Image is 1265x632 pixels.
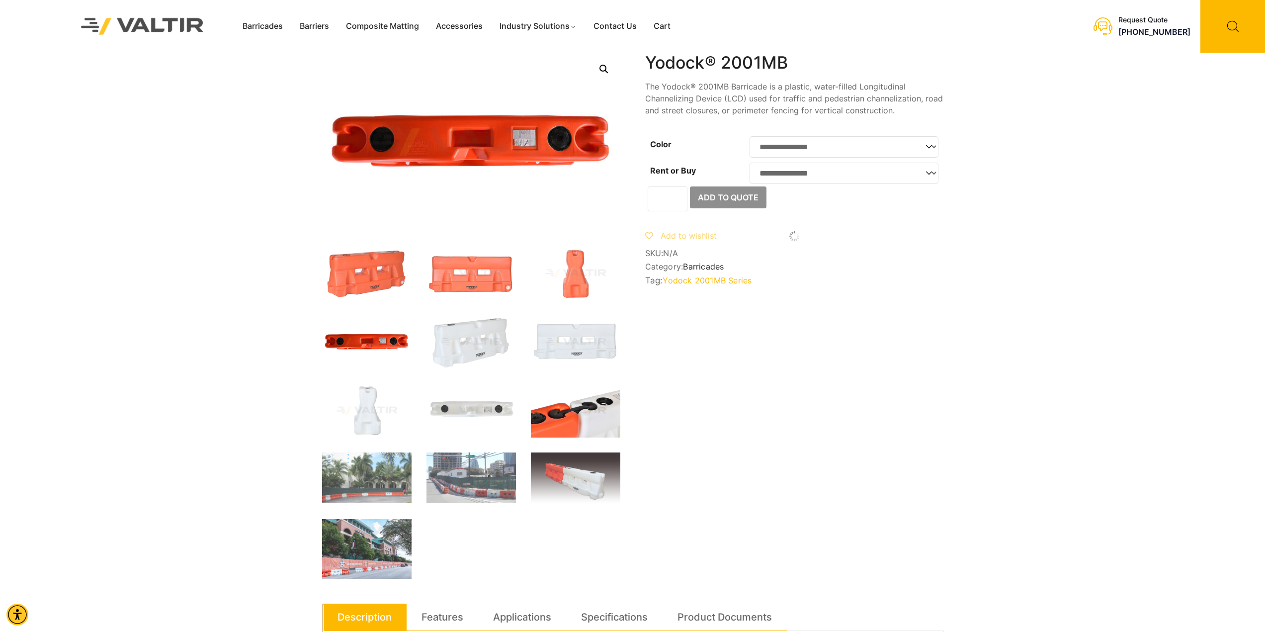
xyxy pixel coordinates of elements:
[426,315,516,369] img: A white plastic barrier with a textured surface, designed for traffic control or safety purposes.
[531,384,620,438] img: Close-up of two connected plastic containers, one orange and one white, featuring black caps and ...
[337,19,427,34] a: Composite Matting
[663,275,752,285] a: Yodock 2001MB Series
[645,262,943,271] span: Category:
[322,452,412,503] img: A construction area with orange and white barriers, surrounded by palm trees and a building in th...
[1118,27,1190,37] a: call (888) 496-3625
[68,5,217,47] img: Valtir Rentals
[645,19,679,34] a: Cart
[648,186,687,211] input: Product quantity
[322,247,412,300] img: 2001MB_Org_3Q.jpg
[645,53,943,73] h1: Yodock® 2001MB
[493,604,551,631] a: Applications
[422,604,463,631] a: Features
[1118,16,1190,24] div: Request Quote
[426,384,516,438] img: A white plastic tank with two black caps and a label on the side, viewed from above.
[581,604,648,631] a: Specifications
[291,19,337,34] a: Barriers
[650,139,672,149] label: Color
[426,452,516,503] img: Construction site with traffic barriers, green fencing, and a street sign for Nueces St. in an ur...
[322,519,412,579] img: A view of Minute Maid Park with a barrier displaying "Houston Astros" and a Texas flag, surrounde...
[683,262,724,271] a: Barricades
[6,604,28,626] div: Accessibility Menu
[491,19,585,34] a: Industry Solutions
[322,315,412,369] img: An orange plastic dock float with two circular openings and a rectangular label on top.
[663,248,678,258] span: N/A
[234,19,291,34] a: Barricades
[645,249,943,258] span: SKU:
[531,452,620,504] img: A segmented traffic barrier featuring orange and white sections, designed for road safety and del...
[677,604,772,631] a: Product Documents
[337,604,392,631] a: Description
[650,166,696,176] label: Rent or Buy
[645,81,943,116] p: The Yodock® 2001MB Barricade is a plastic, water-filled Longitudinal Channelizing Device (LCD) us...
[595,60,613,78] a: Open this option
[645,275,943,285] span: Tag:
[426,247,516,300] img: An orange traffic barrier with two rectangular openings and a logo, designed for road safety and ...
[531,315,620,369] img: A white plastic barrier with two rectangular openings, featuring the brand name "Yodock" and a logo.
[690,186,766,208] button: Add to Quote
[531,247,620,300] img: An orange traffic cone with a wide base and a tapered top, designed for road safety and traffic m...
[322,384,412,438] img: A white plastic container with a unique shape, likely used for storage or dispensing liquids.
[427,19,491,34] a: Accessories
[585,19,645,34] a: Contact Us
